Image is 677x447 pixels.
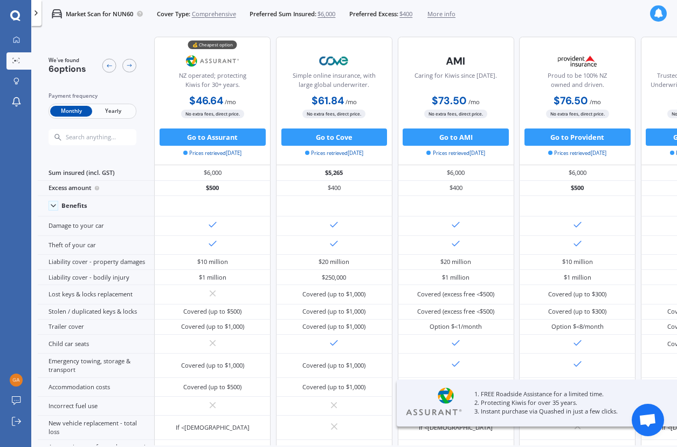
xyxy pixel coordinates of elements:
[590,98,601,106] span: / mo
[524,128,631,146] button: Go to Provident
[468,98,480,106] span: / mo
[417,290,494,299] div: Covered (excess free <$500)
[349,10,398,18] span: Preferred Excess:
[562,258,593,266] div: $10 million
[50,106,92,117] span: Monthly
[322,273,346,282] div: $250,000
[302,383,365,391] div: Covered (up to $1,000)
[404,387,464,417] img: Assurant.webp
[474,398,655,407] p: 2. Protecting Kiwis for over 35 years.
[302,110,365,118] span: No extra fees, direct price.
[551,322,604,331] div: Option $<8/month
[183,307,241,316] div: Covered (up to $500)
[38,165,154,180] div: Sum insured (incl. GST)
[66,10,133,18] p: Market Scan for NUN60
[157,10,190,18] span: Cover Type:
[527,71,628,93] div: Proud to be 100% NZ owned and driven.
[38,378,154,397] div: Accommodation costs
[546,110,609,118] span: No extra fees, direct price.
[519,165,635,180] div: $6,000
[403,128,509,146] button: Go to AMI
[199,273,226,282] div: $1 million
[302,307,365,316] div: Covered (up to $1,000)
[181,322,244,331] div: Covered (up to $1,000)
[419,423,493,432] div: If <[DEMOGRAPHIC_DATA]
[38,270,154,285] div: Liability cover - bodily injury
[442,273,469,282] div: $1 million
[549,50,606,72] img: Provident.png
[38,320,154,335] div: Trailer cover
[38,354,154,377] div: Emergency towing, storage & transport
[276,181,392,196] div: $400
[306,50,363,72] img: Cove.webp
[317,10,335,18] span: $6,000
[162,71,263,93] div: NZ operated; protecting Kiwis for 30+ years.
[399,10,412,18] span: $400
[225,98,236,106] span: / mo
[424,110,487,118] span: No extra fees, direct price.
[49,57,86,64] span: We've found
[281,128,388,146] button: Go to Cove
[427,50,485,72] img: AMI-text-1.webp
[38,255,154,270] div: Liability cover - property damages
[474,407,655,416] p: 3. Instant purchase via Quashed in just a few clicks.
[302,290,365,299] div: Covered (up to $1,000)
[519,181,635,196] div: $500
[284,71,385,93] div: Simple online insurance, with large global underwriter.
[92,106,134,117] span: Yearly
[10,374,23,387] img: 0ef0b4258732c5208603871c6e64a09c
[426,150,485,157] span: Prices retrieved [DATE]
[197,258,228,266] div: $10 million
[176,423,250,432] div: If <[DEMOGRAPHIC_DATA]
[184,50,241,72] img: Assurant.png
[417,307,494,316] div: Covered (excess free <$500)
[154,181,271,196] div: $500
[398,181,514,196] div: $400
[61,202,87,209] div: Benefits
[427,10,455,18] span: More info
[548,150,606,157] span: Prices retrieved [DATE]
[398,165,514,180] div: $6,000
[189,94,223,107] b: $46.64
[564,273,591,282] div: $1 million
[276,165,392,180] div: $5,265
[430,322,482,331] div: Option $<1/month
[250,10,316,18] span: Preferred Sum Insured:
[302,361,365,370] div: Covered (up to $1,000)
[49,92,136,100] div: Payment frequency
[65,133,153,141] input: Search anything...
[554,94,588,107] b: $76.50
[548,290,606,299] div: Covered (up to $300)
[38,304,154,320] div: Stolen / duplicated keys & locks
[432,94,467,107] b: $73.50
[181,110,244,118] span: No extra fees, direct price.
[319,258,349,266] div: $20 million
[38,416,154,439] div: New vehicle replacement - total loss
[183,383,241,391] div: Covered (up to $500)
[192,10,236,18] span: Comprehensive
[38,285,154,304] div: Lost keys & locks replacement
[415,71,497,93] div: Caring for Kiwis since [DATE].
[305,150,363,157] span: Prices retrieved [DATE]
[302,322,365,331] div: Covered (up to $1,000)
[38,236,154,255] div: Theft of your car
[188,40,237,49] div: 💰 Cheapest option
[38,335,154,354] div: Child car seats
[160,128,266,146] button: Go to Assurant
[548,307,606,316] div: Covered (up to $300)
[38,397,154,416] div: Incorrect fuel use
[632,404,664,436] div: Open chat
[49,63,86,74] span: 6 options
[183,150,241,157] span: Prices retrieved [DATE]
[181,361,244,370] div: Covered (up to $1,000)
[440,258,471,266] div: $20 million
[474,390,655,398] p: 1. FREE Roadside Assistance for a limited time.
[38,181,154,196] div: Excess amount
[312,94,344,107] b: $61.84
[154,165,271,180] div: $6,000
[52,9,62,19] img: car.f15378c7a67c060ca3f3.svg
[38,216,154,235] div: Damage to your car
[346,98,357,106] span: / mo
